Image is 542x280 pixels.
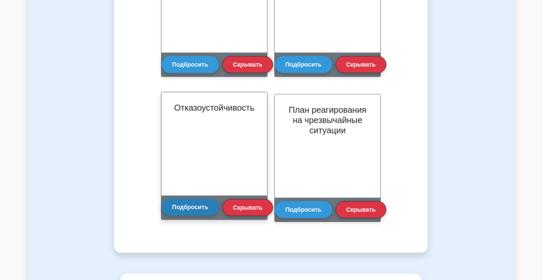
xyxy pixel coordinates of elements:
[336,201,386,218] button: Скрывать
[285,206,322,213] font: Подбросить
[289,105,366,135] font: План реагирования на чрезвычайные ситуации
[172,204,208,210] font: Подбросить
[172,61,208,68] font: Подбросить
[336,56,386,73] button: Скрывать
[233,204,262,211] font: Скрывать
[174,103,254,112] font: Отказоустойчивость
[275,56,332,73] button: Подбросить
[285,61,322,68] font: Подбросить
[346,61,376,68] font: Скрывать
[275,201,332,218] button: Подбросить
[161,56,219,73] button: Подбросить
[222,199,273,216] button: Скрывать
[346,206,376,213] font: Скрывать
[233,61,262,68] font: Скрывать
[161,198,219,216] button: Подбросить
[222,56,273,73] button: Скрывать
